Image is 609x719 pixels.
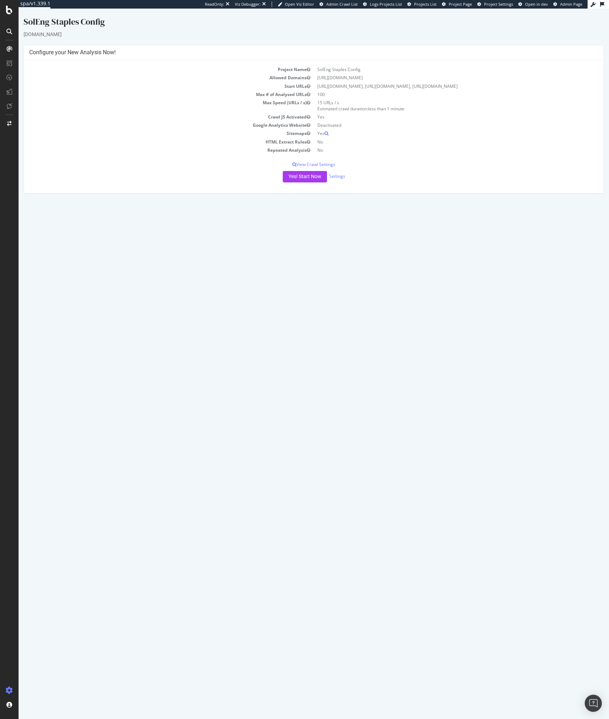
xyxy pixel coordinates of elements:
td: HTML Extract Rules [11,129,295,137]
div: [DOMAIN_NAME] [5,22,585,29]
td: Crawl JS Activated [11,104,295,112]
td: Allowed Domains [11,65,295,73]
span: Open Viz Editor [285,1,314,7]
td: Sitemaps [11,121,295,129]
td: Project Name [11,57,295,65]
span: less than 1 minute [349,97,386,103]
button: Yes! Start Now [264,162,308,174]
td: No [295,129,580,137]
a: Settings [311,165,327,171]
span: Admin Crawl List [326,1,358,7]
td: Repeated Analysis [11,137,295,146]
div: ReadOnly: [205,1,224,7]
td: [URL][DOMAIN_NAME], [URL][DOMAIN_NAME], [URL][DOMAIN_NAME] [295,74,580,82]
td: Deactivated [295,112,580,121]
div: SolEng Staples Config [5,7,585,22]
td: Start URLs [11,74,295,82]
td: Google Analytics Website [11,112,295,121]
div: Open Intercom Messenger [585,695,602,712]
td: Yes [295,121,580,129]
td: Max # of Analysed URLs [11,82,295,90]
td: 100 [295,82,580,90]
a: Open in dev [518,1,548,7]
a: Project Page [442,1,472,7]
td: Yes [295,104,580,112]
td: No [295,137,580,146]
a: Open Viz Editor [278,1,314,7]
span: Project Settings [484,1,513,7]
td: SolEng Staples Config [295,57,580,65]
td: [URL][DOMAIN_NAME] [295,65,580,73]
span: Admin Page [560,1,582,7]
a: Logs Projects List [363,1,402,7]
span: Projects List [414,1,437,7]
span: Logs Projects List [370,1,402,7]
span: Open in dev [525,1,548,7]
td: Max Speed (URLs / s) [11,90,295,104]
span: Project Page [449,1,472,7]
h4: Configure your New Analysis Now! [11,40,580,47]
a: Admin Crawl List [319,1,358,7]
a: Projects List [407,1,437,7]
div: Viz Debugger: [235,1,261,7]
p: View Crawl Settings [11,153,580,159]
td: 15 URLs / s Estimated crawl duration: [295,90,580,104]
a: Project Settings [477,1,513,7]
a: Admin Page [553,1,582,7]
